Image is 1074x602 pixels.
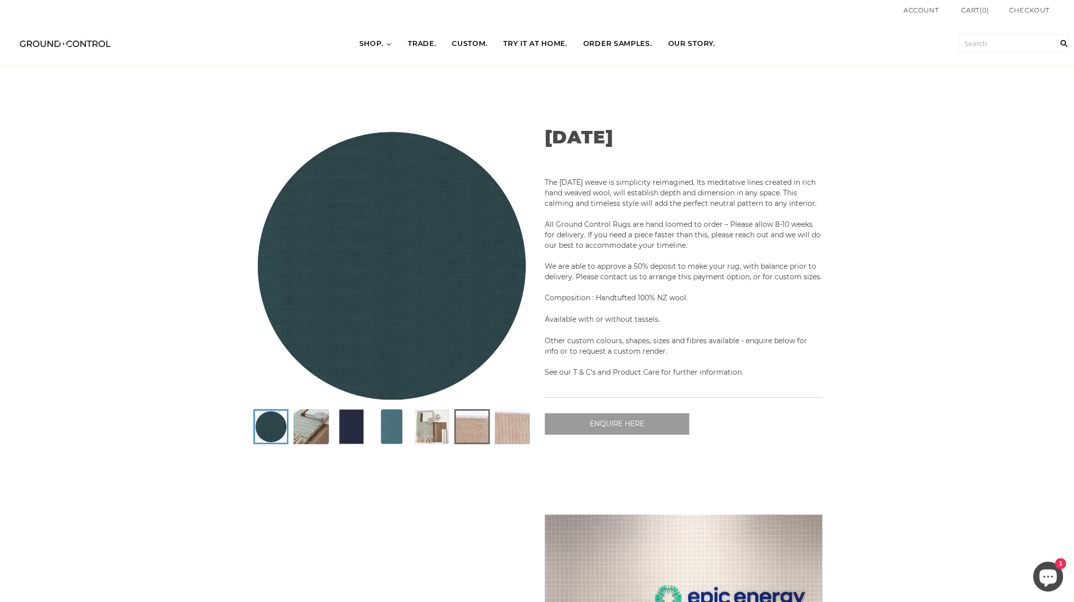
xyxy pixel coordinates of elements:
span: TRY IT AT HOME. [503,39,567,49]
a: Cart(0) [961,5,989,15]
input: Search [959,34,1069,53]
img: TODAY [414,409,449,444]
a: ORDER SAMPLES. [575,30,660,58]
span: OUR STORY. [668,39,715,49]
img: TODAY [252,127,530,404]
span: Other custom colours, shapes, sizes and fibres available - enquire below for info or to request a... [545,336,807,377]
span: ENQUIRE HERE [590,419,644,428]
img: TODAY [456,411,488,443]
span: Available with or without tassels. [545,315,660,324]
span: TRADE. [408,39,436,49]
span: CUSTOM. [452,39,487,49]
span: SHOP. [359,39,384,49]
h3: [DATE] [545,127,822,148]
img: TODAY [333,409,368,444]
a: TRADE. [400,30,444,58]
img: TODAY [494,409,529,444]
button: ENQUIRE HERE [545,413,689,435]
img: TODAY [293,409,328,444]
a: OUR STORY. [660,30,723,58]
span: The [DATE] weave is simplicity reimagined. Its meditative lines created in rich hand weaved wool,... [545,178,821,250]
inbox-online-store-chat: Shopify online store chat [1030,562,1066,594]
span: ORDER SAMPLES. [583,39,652,49]
a: SHOP. [351,30,400,58]
span: We are able to approve a 50% deposit to make your rug, with balance prior to delivery. Please con... [545,262,822,302]
a: Account [904,6,939,14]
input: Search [1054,20,1074,66]
a: CUSTOM. [444,30,495,58]
span: 0 [982,6,987,14]
img: TODAY [255,411,287,443]
img: TODAY [374,409,409,444]
a: TRY IT AT HOME. [495,30,575,58]
span: Cart [961,6,980,14]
